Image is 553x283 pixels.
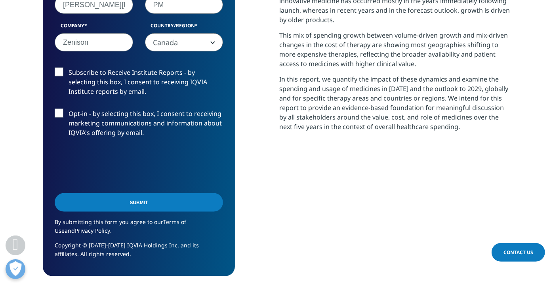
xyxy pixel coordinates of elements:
[55,193,223,212] input: Submit
[6,259,25,279] button: Open Preferences
[492,243,545,262] a: Contact Us
[55,109,223,142] label: Opt-in - by selecting this box, I consent to receiving marketing communications and information a...
[145,34,223,52] span: Canada
[503,249,533,256] span: Contact Us
[55,150,175,181] iframe: reCAPTCHA
[55,218,223,241] p: By submitting this form you agree to our and .
[55,68,223,101] label: Subscribe to Receive Institute Reports - by selecting this box, I consent to receiving IQVIA Inst...
[279,74,510,137] p: In this report, we quantify the impact of these dynamics and examine the spending and usage of me...
[55,22,133,33] label: Company
[145,33,223,51] span: Canada
[145,22,223,33] label: Country/Region
[75,227,110,234] a: Privacy Policy
[55,241,223,264] p: Copyright © [DATE]-[DATE] IQVIA Holdings Inc. and its affiliates. All rights reserved.
[279,30,510,74] p: This mix of spending growth between volume-driven growth and mix-driven changes in the cost of th...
